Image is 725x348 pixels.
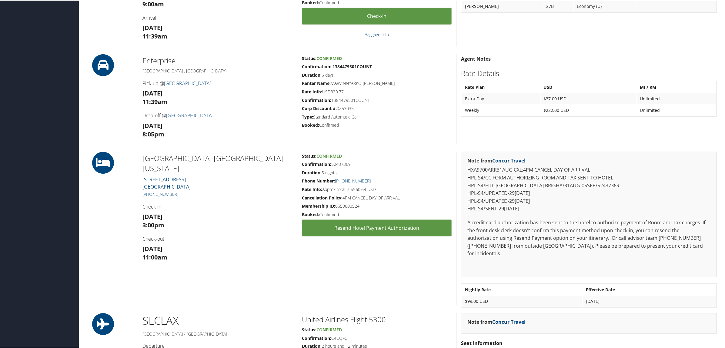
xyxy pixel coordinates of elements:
strong: [DATE] [142,89,162,97]
strong: Booked: [302,122,319,127]
td: [PERSON_NAME] [462,0,543,11]
strong: [DATE] [142,121,162,129]
p: HXA9700ARR31AUG CXL:4PM CANCEL DAY OF ARRIVAL HPL-S4/CC FORM AUTHORIZING ROOM AND TAX SENT TO HOT... [467,166,710,212]
td: $37.00 USD [541,93,636,104]
h5: Approx total is $560.69 USD [302,186,452,192]
h4: Check-in [142,203,292,209]
h2: United Airlines Flight 5300 [302,314,452,324]
h5: Confirmed [302,211,452,217]
strong: 11:39am [142,97,167,105]
h5: C4CQFC [302,335,452,341]
h5: 5 days [302,72,452,78]
strong: Membership ID: [302,202,335,208]
a: Concur Travel [492,318,526,325]
strong: [DATE] [142,23,162,31]
div: -- [639,3,713,8]
strong: Agent Notes [461,55,491,62]
h5: 5 nights [302,169,452,175]
h4: Pick-up @ [142,79,292,86]
span: Confirmed [316,326,342,332]
strong: Cancellation Policy: [302,194,342,200]
h4: Check-out [142,235,292,242]
h1: SLC LAX [142,313,292,328]
strong: Status: [302,326,316,332]
strong: Rate Info: [302,88,322,94]
a: Check-in [302,7,452,24]
h2: [GEOGRAPHIC_DATA] [GEOGRAPHIC_DATA] [US_STATE] [142,152,292,173]
h5: 52437369 [302,161,452,167]
td: $99.00 USD [462,295,582,306]
h5: MARVINNYARKO [PERSON_NAME] [302,80,452,86]
th: Rate Plan [462,81,540,92]
a: [PHONE_NUMBER] [142,191,178,196]
strong: Confirmation: [302,161,331,166]
a: Concur Travel [492,157,526,163]
td: Weekly [462,104,540,115]
a: [GEOGRAPHIC_DATA] [164,79,211,86]
p: A credit card authorization has been sent to the hotel to authorize payment of Room and Tax charg... [467,218,710,257]
td: 27B [543,0,573,11]
h5: Standard Automatic Car [302,113,452,119]
h5: 0550000524 [302,202,452,209]
h5: 1384479501COUNT [302,97,452,103]
h5: 4PM CANCEL DAY OF ARRIVAL [302,194,452,200]
strong: Phone Number: [302,177,335,183]
th: Nightly Rate [462,284,582,295]
a: Resend Hotel Payment Authorization [302,219,452,236]
td: Extra Day [462,93,540,104]
h5: [GEOGRAPHIC_DATA] / [GEOGRAPHIC_DATA] [142,330,292,336]
a: [STREET_ADDRESS][GEOGRAPHIC_DATA] [142,176,191,189]
strong: Duration: [302,169,322,175]
strong: [DATE] [142,212,162,220]
strong: Status: [302,55,316,61]
strong: 11:00am [142,253,167,261]
h2: Enterprise [142,55,292,65]
strong: Confirmation: 1384479501COUNT [302,63,372,69]
span: Confirmed [316,152,342,158]
strong: [DATE] [142,244,162,252]
strong: Rate Info: [302,186,322,192]
strong: Booked: [302,211,319,217]
span: Confirmed [316,55,342,61]
td: $222.00 USD [541,104,636,115]
h4: Drop-off @ [142,112,292,118]
h2: Rate Details [461,68,717,78]
td: Unlimited [637,93,716,104]
th: Effective Date [583,284,716,295]
h5: XZ53035 [302,105,452,111]
a: Baggage Info [365,31,389,37]
td: [DATE] [583,295,716,306]
strong: Renter Name: [302,80,331,85]
td: Unlimited [637,104,716,115]
th: MI / KM [637,81,716,92]
strong: 8:05pm [142,129,164,138]
strong: Seat Information [461,339,503,346]
strong: Confirmation: [302,97,331,102]
strong: 3:00pm [142,220,164,229]
strong: Note from [467,318,526,325]
strong: Corp Discount #: [302,105,337,111]
strong: Confirmation: [302,335,331,340]
td: Economy (U) [574,0,635,11]
h5: Confirmed [302,122,452,128]
strong: Duration: [302,72,322,77]
strong: Status: [302,152,316,158]
th: USD [541,81,636,92]
strong: Note from [467,157,526,163]
h5: [GEOGRAPHIC_DATA] , [GEOGRAPHIC_DATA] [142,67,292,73]
h4: Arrival [142,14,292,21]
h5: USD330.77 [302,88,452,94]
a: [GEOGRAPHIC_DATA] [166,112,213,118]
strong: 11:39am [142,32,167,40]
a: [PHONE_NUMBER] [335,177,371,183]
strong: Type: [302,113,313,119]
